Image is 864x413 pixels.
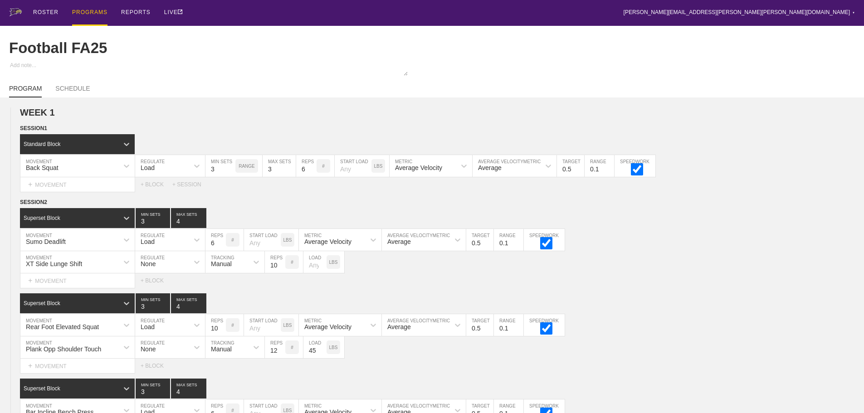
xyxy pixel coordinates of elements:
[141,164,155,171] div: Load
[244,229,281,251] input: Any
[24,141,60,147] div: Standard Block
[171,379,206,398] input: None
[231,238,234,243] p: #
[335,155,371,177] input: Any
[395,164,442,171] div: Average Velocity
[172,181,209,188] div: + SESSION
[387,323,411,330] div: Average
[141,363,172,369] div: + BLOCK
[231,408,234,413] p: #
[26,260,82,267] div: XT Side Lunge Shift
[304,238,351,245] div: Average Velocity
[283,238,292,243] p: LBS
[26,164,59,171] div: Back Squat
[171,208,206,228] input: None
[374,164,383,169] p: LBS
[852,10,855,15] div: ▼
[26,238,66,245] div: Sumo Deadlift
[141,277,172,284] div: + BLOCK
[283,323,292,328] p: LBS
[20,199,47,205] span: SESSION 2
[24,385,60,392] div: Superset Block
[9,85,42,97] a: PROGRAM
[20,177,135,192] div: MOVEMENT
[24,215,60,221] div: Superset Block
[24,300,60,306] div: Superset Block
[141,181,172,188] div: + BLOCK
[20,107,55,117] span: WEEK 1
[387,238,411,245] div: Average
[329,345,338,350] p: LBS
[211,345,232,353] div: Manual
[303,336,327,358] input: Any
[239,164,255,169] p: RANGE
[20,273,135,288] div: MOVEMENT
[322,164,325,169] p: #
[28,362,32,369] span: +
[478,164,502,171] div: Average
[141,260,156,267] div: None
[55,85,90,97] a: SCHEDULE
[701,308,864,413] iframe: Chat Widget
[141,238,155,245] div: Load
[141,345,156,353] div: None
[304,323,351,330] div: Average Velocity
[26,323,99,330] div: Rear Foot Elevated Squat
[9,8,22,16] img: logo
[244,314,281,336] input: Any
[171,293,206,313] input: None
[263,155,296,177] input: None
[291,345,293,350] p: #
[141,323,155,330] div: Load
[329,260,338,265] p: LBS
[26,345,101,353] div: Plank Opp Shoulder Touch
[28,180,32,188] span: +
[28,277,32,284] span: +
[283,408,292,413] p: LBS
[211,260,232,267] div: Manual
[303,251,327,273] input: Any
[20,359,135,374] div: MOVEMENT
[291,260,293,265] p: #
[231,323,234,328] p: #
[20,125,47,131] span: SESSION 1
